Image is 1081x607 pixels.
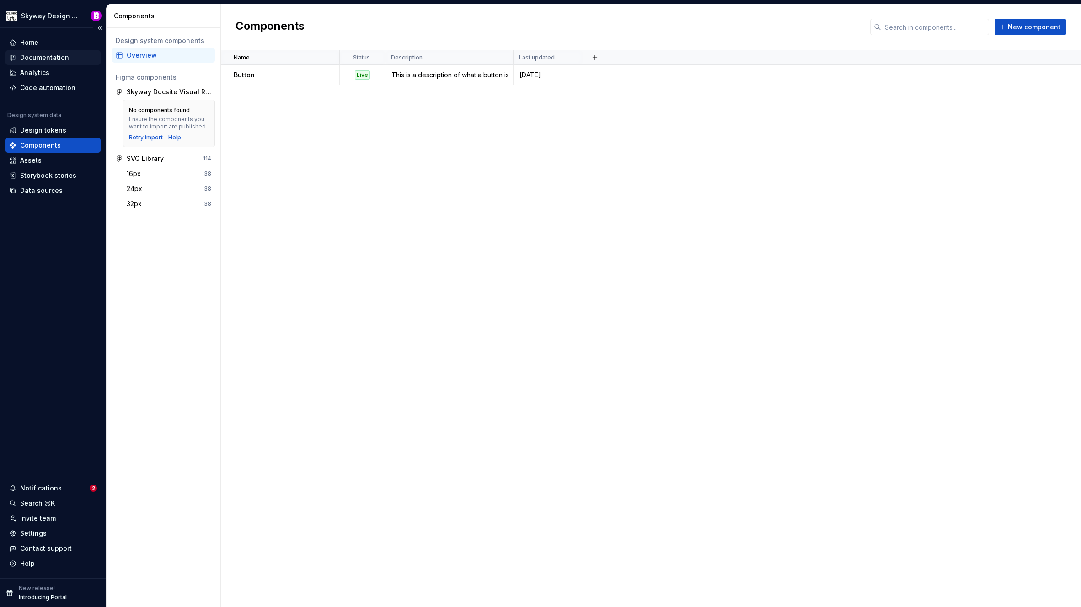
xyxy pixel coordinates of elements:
[5,556,101,571] button: Help
[204,200,211,208] div: 38
[123,166,215,181] a: 16px38
[995,19,1066,35] button: New component
[90,485,97,492] span: 2
[20,53,69,62] div: Documentation
[20,484,62,493] div: Notifications
[127,184,146,193] div: 24px
[5,168,101,183] a: Storybook stories
[5,65,101,80] a: Analytics
[203,155,211,162] div: 114
[5,153,101,168] a: Assets
[112,151,215,166] a: SVG Library114
[5,511,101,526] a: Invite team
[2,6,104,26] button: Skyway Design SystemBobby Davis
[20,83,75,92] div: Code automation
[91,11,102,21] img: Bobby Davis
[129,106,190,114] div: No components found
[168,134,181,141] a: Help
[5,35,101,50] a: Home
[129,134,163,141] button: Retry import
[19,585,55,592] p: New release!
[19,594,67,601] p: Introducing Portal
[7,112,61,119] div: Design system data
[881,19,989,35] input: Search in components...
[20,38,38,47] div: Home
[5,123,101,138] a: Design tokens
[5,183,101,198] a: Data sources
[355,70,370,80] div: Live
[21,11,80,21] div: Skyway Design System
[386,70,513,80] div: This is a description of what a button is
[519,54,555,61] p: Last updated
[127,154,164,163] div: SVG Library
[116,73,211,82] div: Figma components
[127,51,211,60] div: Overview
[20,186,63,195] div: Data sources
[5,50,101,65] a: Documentation
[20,544,72,553] div: Contact support
[5,138,101,153] a: Components
[204,185,211,192] div: 38
[5,496,101,511] button: Search ⌘K
[20,141,61,150] div: Components
[127,169,144,178] div: 16px
[5,481,101,495] button: Notifications2
[5,541,101,556] button: Contact support
[123,197,215,211] a: 32px38
[127,199,145,208] div: 32px
[5,526,101,541] a: Settings
[6,11,17,21] img: 7d2f9795-fa08-4624-9490-5a3f7218a56a.png
[127,87,211,96] div: Skyway Docsite Visual Reference
[93,21,106,34] button: Collapse sidebar
[112,85,215,99] a: Skyway Docsite Visual Reference
[114,11,217,21] div: Components
[20,156,42,165] div: Assets
[391,54,423,61] p: Description
[112,48,215,63] a: Overview
[20,126,66,135] div: Design tokens
[20,559,35,568] div: Help
[234,54,250,61] p: Name
[20,68,49,77] div: Analytics
[20,529,47,538] div: Settings
[116,36,211,45] div: Design system components
[129,116,209,130] div: Ensure the components you want to import are published.
[204,170,211,177] div: 38
[20,171,76,180] div: Storybook stories
[20,514,56,523] div: Invite team
[123,181,215,196] a: 24px38
[1008,22,1060,32] span: New component
[234,70,255,80] p: Button
[5,80,101,95] a: Code automation
[20,499,55,508] div: Search ⌘K
[514,70,582,80] div: [DATE]
[235,19,305,35] h2: Components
